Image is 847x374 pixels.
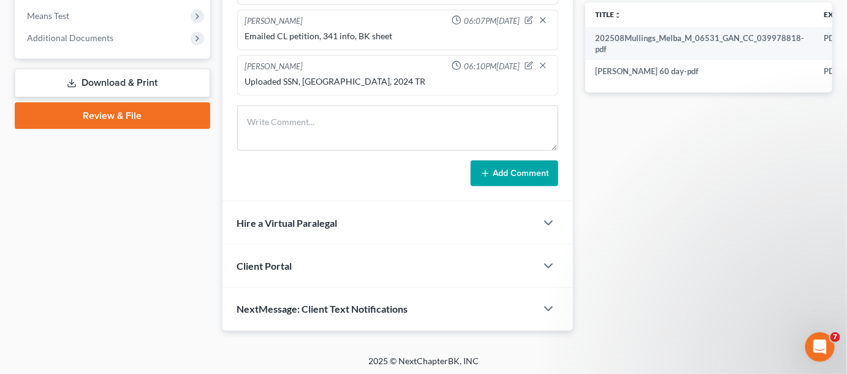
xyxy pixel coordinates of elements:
div: [PERSON_NAME] [245,61,303,73]
span: Additional Documents [27,32,113,43]
div: Emailed CL petition, 341 info, BK sheet [245,30,550,42]
a: Titleunfold_more [595,10,621,19]
span: Client Portal [237,260,292,272]
i: unfold_more [614,12,621,19]
span: NextMessage: Client Text Notifications [237,303,408,315]
div: Uploaded SSN, [GEOGRAPHIC_DATA], 2024 TR [245,75,550,88]
span: 06:07PM[DATE] [464,15,520,27]
a: Download & Print [15,69,210,97]
div: [PERSON_NAME] [245,15,303,28]
a: Review & File [15,102,210,129]
span: 06:10PM[DATE] [464,61,520,72]
span: Hire a Virtual Paralegal [237,217,338,229]
button: Add Comment [471,161,558,186]
iframe: Intercom live chat [805,332,835,362]
span: Means Test [27,10,69,21]
span: 7 [830,332,840,342]
td: [PERSON_NAME] 60 day-pdf [585,60,814,82]
td: 202508Mullings_Melba_M_06531_GAN_CC_039978818-pdf [585,27,814,61]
